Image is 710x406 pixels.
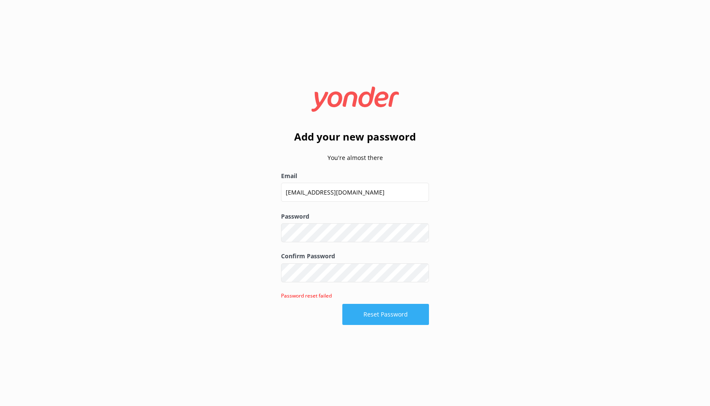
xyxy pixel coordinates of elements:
button: Reset Password [342,304,429,325]
label: Email [281,171,429,181]
p: You're almost there [281,153,429,162]
input: user@emailaddress.com [281,183,429,202]
button: Show password [412,225,429,241]
label: Password [281,212,429,221]
button: Show password [412,264,429,281]
label: Confirm Password [281,252,429,261]
h2: Add your new password [281,129,429,145]
span: Password reset failed [281,292,332,299]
